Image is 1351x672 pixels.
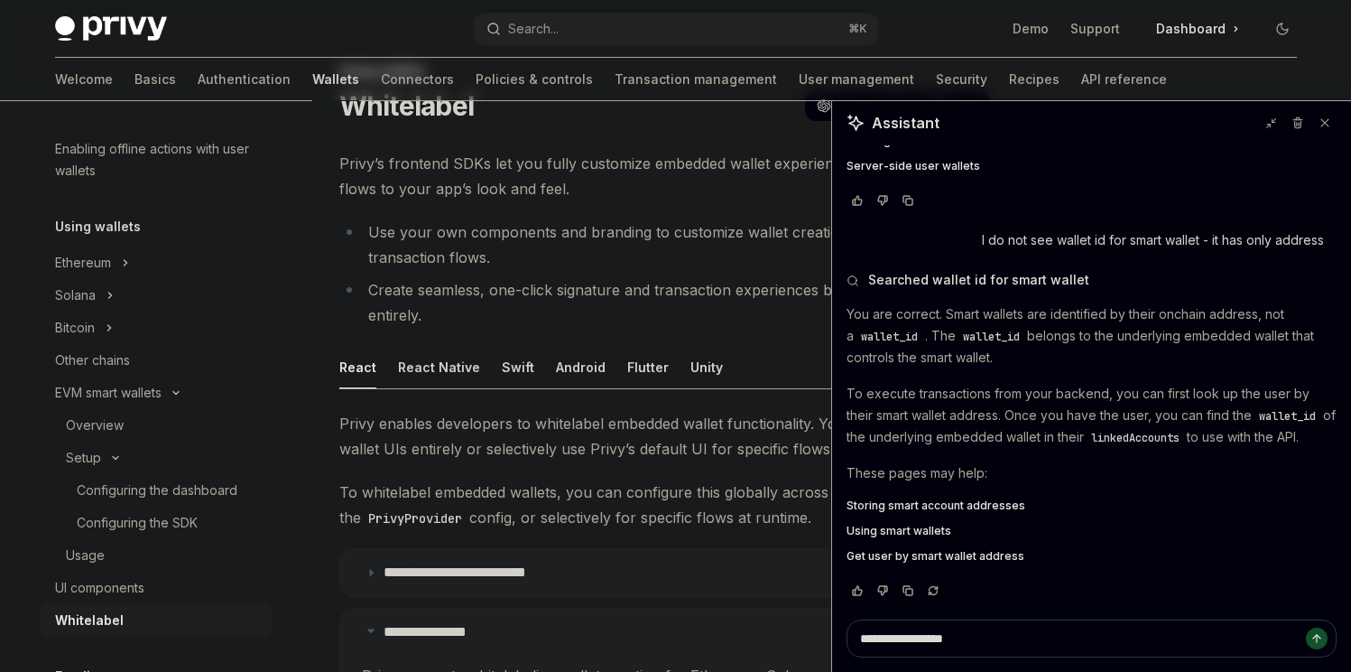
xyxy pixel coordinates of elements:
a: Whitelabel [41,604,272,637]
a: Wallets [312,58,359,101]
div: Configuring the dashboard [77,480,237,501]
button: Vote that response was not good [872,582,893,600]
a: Dashboard [1142,14,1254,43]
button: Toggle Setup section [41,442,272,474]
button: React Native [398,346,480,388]
a: User management [799,58,914,101]
button: Vote that response was not good [872,191,893,210]
span: Searched wallet id for smart wallet [868,271,1089,289]
div: Ethereum [55,252,111,274]
h1: Whitelabel [339,89,475,122]
button: Android [556,346,606,388]
span: Privy’s frontend SDKs let you fully customize embedded wallet experiences. Match wallet flows to ... [339,151,990,201]
a: Transaction management [615,58,777,101]
div: UI components [55,577,144,599]
button: Toggle Bitcoin section [41,312,272,344]
span: Storing smart account addresses [847,499,1025,513]
p: You are correct. Smart wallets are identified by their onchain address, not a . The belongs to th... [847,303,1337,369]
button: Toggle Ethereum section [41,247,272,279]
button: Unity [690,346,723,388]
a: Basics [134,58,176,101]
a: Configuring the SDK [41,507,272,539]
div: Whitelabel [55,610,124,631]
div: Solana [55,285,96,306]
button: Toggle dark mode [1268,14,1297,43]
div: EVM smart wallets [55,382,162,404]
button: Vote that response was good [847,191,868,210]
a: Recipes [1009,58,1060,101]
button: Copy chat response [897,582,919,600]
li: Create seamless, one-click signature and transaction experiences by disabling modals entirely. [339,277,990,328]
code: PrivyProvider [361,509,469,528]
button: Flutter [627,346,669,388]
button: Open in ChatGPT [805,90,959,121]
button: Open search [474,13,878,45]
a: Enabling offline actions with user wallets [41,133,272,187]
div: I do not see wallet id for smart wallet - it has only address [982,231,1324,249]
div: Other chains [55,350,130,371]
a: Storing smart account addresses [847,499,1337,513]
img: dark logo [55,16,167,42]
span: ⌘ K [848,22,867,36]
button: Send message [1306,628,1328,649]
button: Copy chat response [897,191,919,210]
a: Usage [41,539,272,572]
span: wallet_id [1259,409,1316,424]
div: Bitcoin [55,317,95,339]
a: Configuring the dashboard [41,474,272,507]
span: Using smart wallets [847,524,951,538]
a: Connectors [381,58,454,101]
a: Support [1070,20,1120,38]
span: Privy enables developers to whitelabel embedded wallet functionality. You can abstract away walle... [339,411,990,462]
span: wallet_id [963,330,1020,344]
button: React [339,346,376,388]
button: Reload last chat [922,582,944,600]
div: Usage [66,545,105,566]
button: Toggle EVM smart wallets section [41,377,272,409]
span: Assistant [872,112,939,134]
a: Welcome [55,58,113,101]
button: Toggle Solana section [41,279,272,312]
button: Searched wallet id for smart wallet [847,271,1337,289]
div: Configuring the SDK [77,512,198,534]
div: Overview [66,415,124,436]
a: Authentication [198,58,291,101]
a: UI components [41,572,272,604]
p: These pages may help: [847,462,1337,484]
a: Security [936,58,987,101]
span: To whitelabel embedded wallets, you can configure this globally across your app in the config, or... [339,480,990,530]
a: Get user by smart wallet address [847,549,1337,564]
span: Get user by smart wallet address [847,549,1024,564]
div: Setup [66,447,101,469]
button: Vote that response was good [847,582,868,600]
li: Use your own components and branding to customize wallet creation, signing, and transaction flows. [339,219,990,270]
a: Demo [1013,20,1049,38]
a: Policies & controls [476,58,593,101]
button: Swift [502,346,534,388]
a: Other chains [41,344,272,377]
p: To execute transactions from your backend, you can first look up the user by their smart wallet a... [847,383,1337,448]
a: Server-side user wallets [847,159,1337,173]
div: Search... [508,18,559,40]
h5: Using wallets [55,216,141,238]
span: Server-side user wallets [847,159,980,173]
span: wallet_id [861,330,918,344]
a: Using smart wallets [847,524,1337,538]
span: Dashboard [1156,20,1226,38]
a: API reference [1081,58,1167,101]
a: Overview [41,409,272,442]
div: Enabling offline actions with user wallets [55,138,261,182]
textarea: Ask a question... [847,620,1337,658]
span: linkedAccounts [1091,431,1180,445]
